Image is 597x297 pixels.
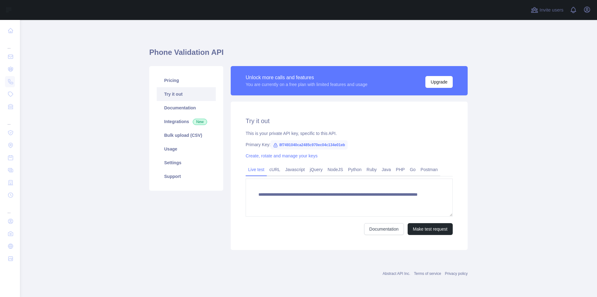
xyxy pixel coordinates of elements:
[246,153,317,158] a: Create, rotate and manage your keys
[157,156,216,170] a: Settings
[307,165,325,175] a: jQuery
[379,165,394,175] a: Java
[271,140,348,150] span: 8f7491040ca2485c970ec04c134e01eb
[157,101,216,115] a: Documentation
[157,170,216,183] a: Support
[157,74,216,87] a: Pricing
[408,223,453,235] button: Make test request
[246,141,453,148] div: Primary Key:
[530,5,565,15] button: Invite users
[157,128,216,142] a: Bulk upload (CSV)
[246,165,267,175] a: Live test
[364,223,404,235] a: Documentation
[364,165,379,175] a: Ruby
[193,119,207,125] span: New
[325,165,345,175] a: NodeJS
[445,271,468,276] a: Privacy policy
[157,115,216,128] a: Integrations New
[283,165,307,175] a: Javascript
[246,117,453,125] h2: Try it out
[5,37,15,50] div: ...
[5,202,15,214] div: ...
[539,7,563,14] span: Invite users
[157,87,216,101] a: Try it out
[407,165,418,175] a: Go
[246,81,368,88] div: You are currently on a free plan with limited features and usage
[345,165,364,175] a: Python
[418,165,440,175] a: Postman
[414,271,441,276] a: Terms of service
[149,47,468,62] h1: Phone Validation API
[393,165,407,175] a: PHP
[5,113,15,126] div: ...
[425,76,453,88] button: Upgrade
[157,142,216,156] a: Usage
[383,271,410,276] a: Abstract API Inc.
[246,130,453,137] div: This is your private API key, specific to this API.
[246,74,368,81] div: Unlock more calls and features
[267,165,283,175] a: cURL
